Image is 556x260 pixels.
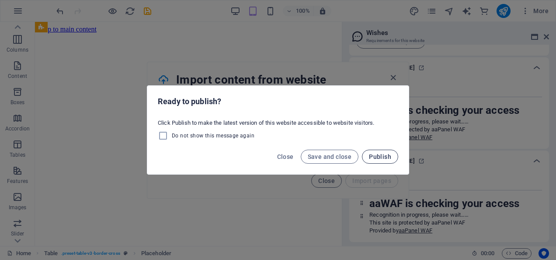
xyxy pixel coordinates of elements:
h2: Ready to publish? [158,96,398,107]
span: Publish [369,153,391,160]
span: Do not show this message again [172,132,254,139]
button: Close [274,150,297,164]
button: Publish [362,150,398,164]
button: Save and close [301,150,359,164]
span: Close [277,153,294,160]
a: Skip to main content [3,4,62,11]
span: Save and close [308,153,352,160]
div: Click Publish to make the latest version of this website accessible to website visitors. [147,116,409,144]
